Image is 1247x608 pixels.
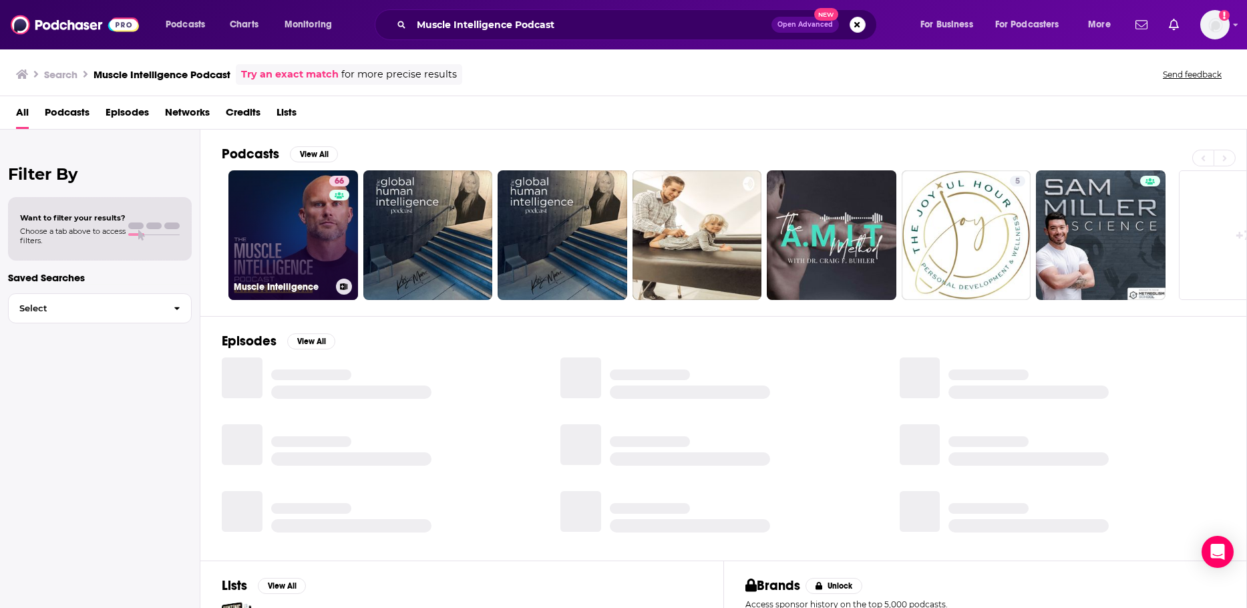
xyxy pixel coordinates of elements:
h2: Episodes [222,333,277,349]
button: View All [258,578,306,594]
button: open menu [987,14,1079,35]
a: Credits [226,102,260,129]
h3: Search [44,68,77,81]
span: Logged in as Ashley_Beenen [1200,10,1230,39]
div: Search podcasts, credits, & more... [387,9,890,40]
span: More [1088,15,1111,34]
a: Lists [277,102,297,129]
button: Send feedback [1159,69,1226,80]
button: open menu [911,14,990,35]
h2: Lists [222,577,247,594]
span: Open Advanced [777,21,833,28]
div: Open Intercom Messenger [1202,536,1234,568]
h3: Muscle Intelligence Podcast [94,68,230,81]
a: ListsView All [222,577,306,594]
span: Monitoring [285,15,332,34]
a: Try an exact match [241,67,339,82]
span: New [814,8,838,21]
button: Open AdvancedNew [771,17,839,33]
span: For Podcasters [995,15,1059,34]
button: View All [290,146,338,162]
button: View All [287,333,335,349]
svg: Add a profile image [1219,10,1230,21]
a: EpisodesView All [222,333,335,349]
span: 5 [1015,175,1020,188]
span: Select [9,304,163,313]
button: open menu [275,14,349,35]
a: 5 [902,170,1031,300]
button: Unlock [806,578,862,594]
a: PodcastsView All [222,146,338,162]
a: Podcasts [45,102,90,129]
span: Want to filter your results? [20,213,126,222]
a: Charts [221,14,266,35]
a: Episodes [106,102,149,129]
h2: Brands [745,577,801,594]
button: open menu [1079,14,1127,35]
span: For Business [920,15,973,34]
button: open menu [156,14,222,35]
a: Networks [165,102,210,129]
img: User Profile [1200,10,1230,39]
span: 66 [335,175,344,188]
a: Show notifications dropdown [1164,13,1184,36]
img: Podchaser - Follow, Share and Rate Podcasts [11,12,139,37]
span: Choose a tab above to access filters. [20,226,126,245]
span: Charts [230,15,258,34]
a: All [16,102,29,129]
p: Saved Searches [8,271,192,284]
button: Select [8,293,192,323]
h2: Podcasts [222,146,279,162]
span: for more precise results [341,67,457,82]
input: Search podcasts, credits, & more... [411,14,771,35]
h3: Muscle Intelligence [234,281,331,293]
h2: Filter By [8,164,192,184]
a: 66 [329,176,349,186]
button: Show profile menu [1200,10,1230,39]
a: 5 [1010,176,1025,186]
a: 66Muscle Intelligence [228,170,358,300]
span: Podcasts [166,15,205,34]
a: Show notifications dropdown [1130,13,1153,36]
